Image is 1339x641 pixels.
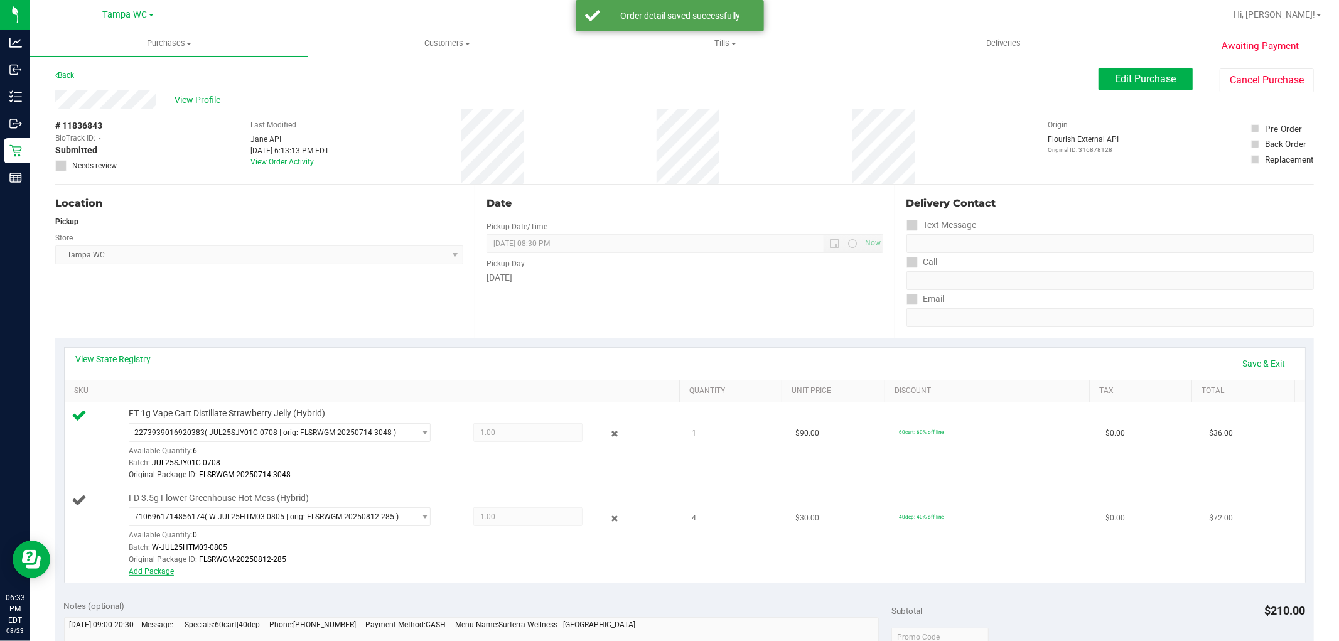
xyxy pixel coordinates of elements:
[152,458,220,467] span: JUL25SJY01C-0708
[129,526,446,551] div: Available Quantity:
[1209,428,1233,439] span: $36.00
[1048,134,1119,154] div: Flourish External API
[1265,604,1306,617] span: $210.00
[6,626,24,635] p: 08/23
[99,132,100,144] span: -
[55,132,95,144] span: BioTrack ID:
[129,442,446,466] div: Available Quantity:
[1099,386,1187,396] a: Tax
[1220,68,1314,92] button: Cancel Purchase
[55,71,74,80] a: Back
[250,145,329,156] div: [DATE] 6:13:13 PM EDT
[414,424,429,441] span: select
[795,512,819,524] span: $30.00
[193,446,197,455] span: 6
[906,253,938,271] label: Call
[414,508,429,525] span: select
[487,271,883,284] div: [DATE]
[607,9,755,22] div: Order detail saved successfully
[692,428,697,439] span: 1
[72,160,117,171] span: Needs review
[309,38,586,49] span: Customers
[6,592,24,626] p: 06:33 PM EDT
[969,38,1038,49] span: Deliveries
[906,196,1314,211] div: Delivery Contact
[199,555,286,564] span: FLSRWGM-20250812-285
[129,458,150,467] span: Batch:
[906,290,945,308] label: Email
[205,428,396,437] span: ( JUL25SJY01C-0708 | orig: FLSRWGM-20250714-3048 )
[906,234,1314,253] input: Format: (999) 999-9999
[129,492,309,504] span: FD 3.5g Flower Greenhouse Hot Mess (Hybrid)
[129,555,197,564] span: Original Package ID:
[906,216,977,234] label: Text Message
[175,94,225,107] span: View Profile
[13,541,50,578] iframe: Resource center
[30,30,308,57] a: Purchases
[1048,119,1068,131] label: Origin
[55,217,78,226] strong: Pickup
[9,36,22,49] inline-svg: Analytics
[1116,73,1176,85] span: Edit Purchase
[689,386,777,396] a: Quantity
[1265,137,1306,150] div: Back Order
[9,63,22,76] inline-svg: Inbound
[792,386,880,396] a: Unit Price
[692,512,697,524] span: 4
[55,119,102,132] span: # 11836843
[250,134,329,145] div: Jane API
[1105,512,1125,524] span: $0.00
[129,567,174,576] a: Add Package
[1265,153,1313,166] div: Replacement
[587,38,864,49] span: Tills
[1222,39,1299,53] span: Awaiting Payment
[55,144,97,157] span: Submitted
[487,258,525,269] label: Pickup Day
[152,543,227,552] span: W-JUL25HTM03-0805
[55,232,73,244] label: Store
[250,158,314,166] a: View Order Activity
[103,9,148,20] span: Tampa WC
[199,470,291,479] span: FLSRWGM-20250714-3048
[1105,428,1125,439] span: $0.00
[74,386,675,396] a: SKU
[134,512,205,521] span: 7106961714856174
[586,30,864,57] a: Tills
[487,196,883,211] div: Date
[487,221,547,232] label: Pickup Date/Time
[1099,68,1193,90] button: Edit Purchase
[9,144,22,157] inline-svg: Retail
[1234,9,1315,19] span: Hi, [PERSON_NAME]!
[30,38,308,49] span: Purchases
[76,353,151,365] a: View State Registry
[1265,122,1302,135] div: Pre-Order
[906,271,1314,290] input: Format: (999) 999-9999
[9,171,22,184] inline-svg: Reports
[129,470,197,479] span: Original Package ID:
[795,428,819,439] span: $90.00
[129,543,150,552] span: Batch:
[308,30,586,57] a: Customers
[1235,353,1294,374] a: Save & Exit
[864,30,1143,57] a: Deliveries
[129,407,325,419] span: FT 1g Vape Cart Distillate Strawberry Jelly (Hybrid)
[1209,512,1233,524] span: $72.00
[899,429,944,435] span: 60cart: 60% off line
[899,514,944,520] span: 40dep: 40% off line
[9,90,22,103] inline-svg: Inventory
[1202,386,1290,396] a: Total
[134,428,205,437] span: 2273939016920383
[55,196,463,211] div: Location
[205,512,399,521] span: ( W-JUL25HTM03-0805 | orig: FLSRWGM-20250812-285 )
[9,117,22,130] inline-svg: Outbound
[891,606,922,616] span: Subtotal
[64,601,125,611] span: Notes (optional)
[250,119,296,131] label: Last Modified
[1048,145,1119,154] p: Original ID: 316878128
[895,386,1085,396] a: Discount
[193,531,197,539] span: 0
